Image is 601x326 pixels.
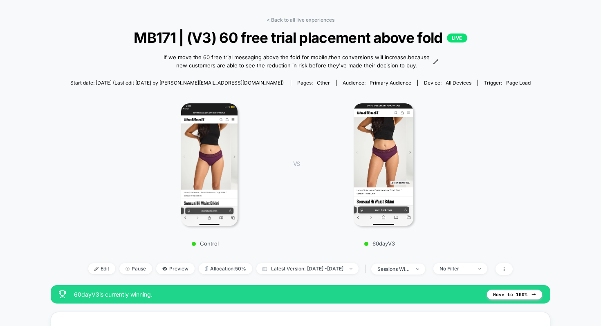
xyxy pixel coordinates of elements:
[199,263,252,274] span: Allocation: 50%
[59,290,66,298] img: success_star
[317,80,330,86] span: other
[74,291,479,298] span: 60dayV3 is currently winning.
[262,267,267,271] img: calendar
[417,80,478,86] span: Device:
[447,33,467,42] p: LIVE
[308,240,451,247] p: 60dayV3
[267,17,334,23] a: < Back to all live experiences
[484,80,531,86] div: Trigger:
[134,240,277,247] p: Control
[94,267,99,271] img: edit
[126,267,130,271] img: end
[119,263,152,274] span: Pause
[181,103,238,226] img: Control main
[70,80,284,86] span: Start date: [DATE] (Last edit [DATE] by [PERSON_NAME][EMAIL_ADDRESS][DOMAIN_NAME])
[343,80,411,86] div: Audience:
[93,29,508,46] span: MB171 | (V3) 60 free trial placement above fold
[440,266,472,272] div: No Filter
[205,266,208,271] img: rebalance
[156,263,195,274] span: Preview
[446,80,471,86] span: all devices
[162,54,431,69] span: If we move the 60 free trial messaging above the fold for mobile,then conversions will increase,b...
[88,263,115,274] span: Edit
[377,266,410,272] div: sessions with impression
[293,160,300,167] span: VS
[506,80,531,86] span: Page Load
[363,263,371,275] span: |
[416,268,419,270] img: end
[370,80,411,86] span: Primary Audience
[478,268,481,270] img: end
[256,263,359,274] span: Latest Version: [DATE] - [DATE]
[354,103,414,226] img: 60dayV3 main
[487,290,542,299] button: Move to 100%
[297,80,330,86] div: Pages:
[350,268,352,270] img: end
